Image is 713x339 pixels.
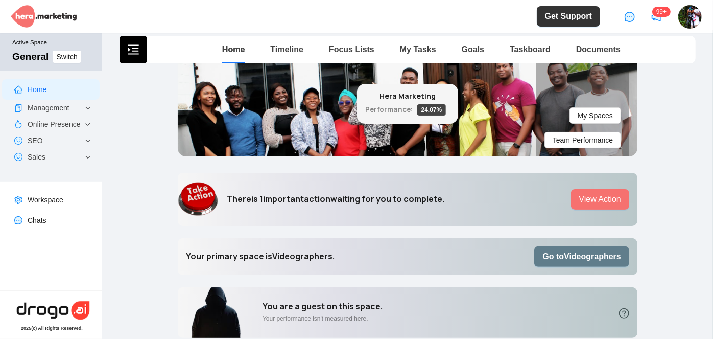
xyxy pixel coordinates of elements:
[178,287,254,338] img: mystery man in hoodie
[553,134,613,146] span: Team Performance
[14,120,22,128] span: fire
[127,43,139,56] span: menu-unfold
[545,10,592,22] span: Get Support
[21,326,83,331] div: 2025 (c) All Rights Reserved.
[28,216,46,224] a: Chats
[400,45,436,54] a: My Tasks
[12,39,94,51] small: Active Space
[14,104,22,112] span: snippets
[534,246,629,267] button: Go toVideographers
[227,194,444,204] h6: There is 1 important action waiting for you to complete.
[12,51,49,62] div: General
[186,252,335,261] h6: Your primary space is Videographers .
[14,137,22,145] span: smile
[417,104,446,116] span: 24.07 %
[56,51,77,62] span: Switch
[569,107,621,124] button: My Spaces
[178,182,219,217] img: mystery man in hoodie
[579,193,621,206] span: View Action
[544,132,621,148] button: Team Performance
[222,45,245,54] a: Home
[14,153,22,161] span: smile
[28,153,45,161] a: Sales
[537,6,600,27] button: Get Support
[542,252,621,261] b: Go to Videographers
[263,302,383,311] h6: You are a guest on this space.
[571,189,629,210] button: View Action
[263,314,383,324] div: Your performance isn't measured here.
[28,120,81,128] a: Online Presence
[270,45,303,54] a: Timeline
[15,299,91,322] img: hera-logo
[28,137,43,145] a: SEO
[379,91,436,101] b: Hera Marketing
[510,45,551,54] a: Taskboard
[28,85,46,94] a: Home
[28,196,63,204] a: Workspace
[53,51,81,63] button: Switch
[625,12,635,22] span: message
[652,7,671,17] sup: 277
[365,105,413,114] small: Performance:
[678,5,702,29] img: u7um32wr2vtutypkhajv.jpg
[578,110,613,121] span: My Spaces
[619,308,629,319] span: question-circle
[462,45,484,54] a: Goals
[651,12,661,22] span: notification
[28,104,69,112] a: Management
[11,5,77,28] img: Hera Marketing
[329,45,374,54] a: Focus Lists
[576,45,621,54] a: Documents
